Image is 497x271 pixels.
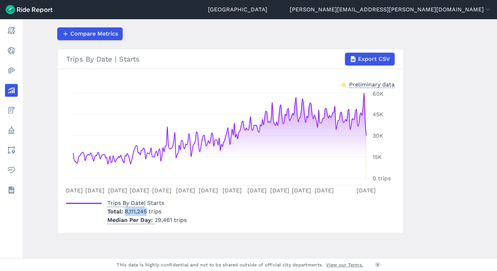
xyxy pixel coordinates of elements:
[176,187,195,193] tspan: [DATE]
[199,187,218,193] tspan: [DATE]
[64,187,83,193] tspan: [DATE]
[290,5,491,14] button: [PERSON_NAME][EMAIL_ADDRESS][PERSON_NAME][DOMAIN_NAME]
[247,187,267,193] tspan: [DATE]
[5,124,18,137] a: Policy
[270,187,289,193] tspan: [DATE]
[66,53,395,65] div: Trips By Date | Starts
[107,214,155,224] span: Median Per Day
[5,184,18,196] a: Datasets
[6,5,53,14] img: Ride Report
[107,200,164,206] span: | Starts
[373,175,391,182] tspan: 0 trips
[107,208,125,215] span: Total
[326,261,363,268] a: View our Terms.
[358,55,390,63] span: Export CSV
[349,80,395,88] div: Preliminary data
[373,90,384,97] tspan: 60K
[108,187,127,193] tspan: [DATE]
[373,154,382,160] tspan: 15K
[5,144,18,156] a: Areas
[152,187,171,193] tspan: [DATE]
[5,44,18,57] a: Realtime
[107,197,144,207] span: Trips By Date
[129,187,149,193] tspan: [DATE]
[208,5,267,14] a: [GEOGRAPHIC_DATA]
[292,187,311,193] tspan: [DATE]
[373,111,383,118] tspan: 45K
[107,216,187,224] p: 29,461 trips
[85,187,105,193] tspan: [DATE]
[125,208,161,215] span: 8,111,245 trips
[5,64,18,77] a: Heatmaps
[345,53,395,65] button: Export CSV
[57,27,123,40] button: Compare Metrics
[5,84,18,97] a: Analyze
[5,24,18,37] a: Report
[5,164,18,176] a: Health
[357,187,376,193] tspan: [DATE]
[70,30,118,38] span: Compare Metrics
[223,187,242,193] tspan: [DATE]
[5,104,18,117] a: Fees
[314,187,333,193] tspan: [DATE]
[373,132,383,139] tspan: 30K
